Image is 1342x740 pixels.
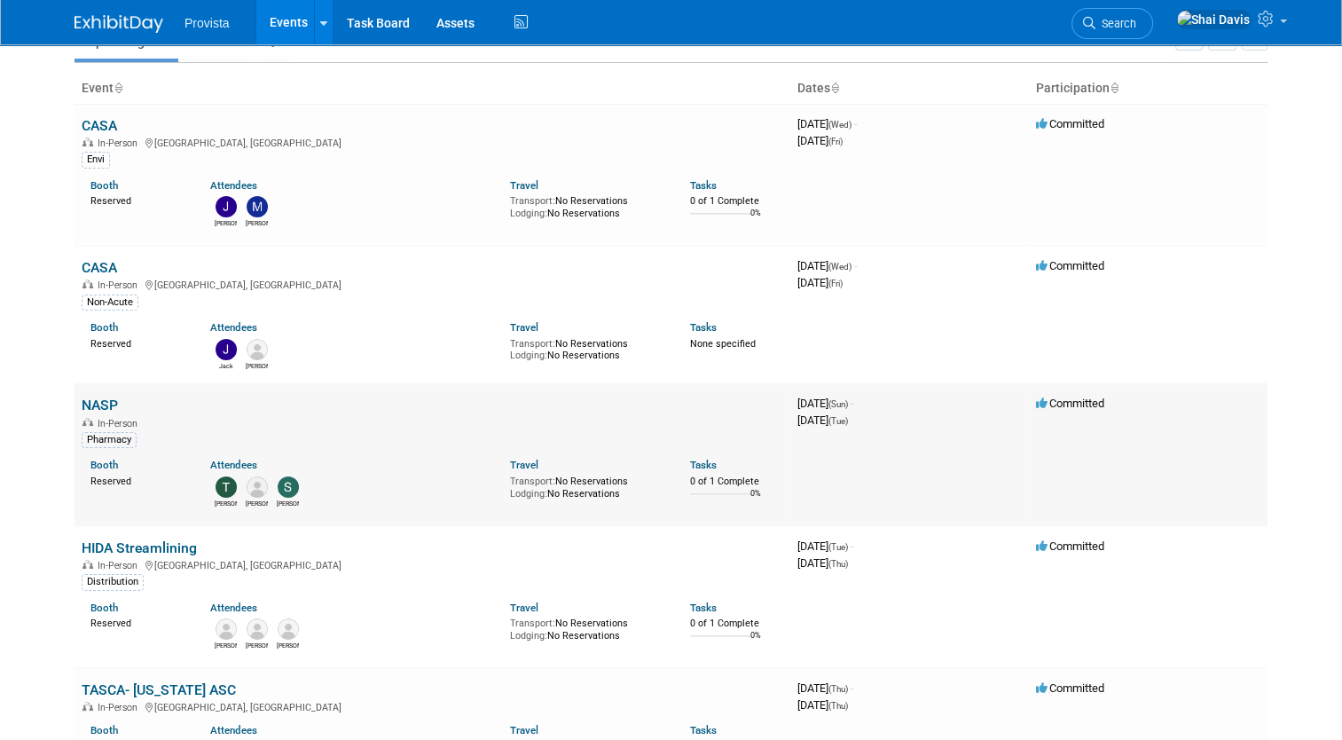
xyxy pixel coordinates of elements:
[851,397,853,410] span: -
[828,542,848,552] span: (Tue)
[1036,539,1104,553] span: Committed
[75,15,163,33] img: ExhibitDay
[828,416,848,426] span: (Tue)
[1176,10,1251,29] img: Shai Davis
[797,117,857,130] span: [DATE]
[216,476,237,498] img: Trisha Mitkus
[1036,397,1104,410] span: Committed
[215,498,237,508] div: Trisha Mitkus
[90,602,118,614] a: Booth
[510,602,538,614] a: Travel
[828,701,848,711] span: (Thu)
[82,117,117,134] a: CASA
[1036,259,1104,272] span: Committed
[216,618,237,640] img: Jeff Kittle
[215,217,237,228] div: Jeff Lawrence
[278,618,299,640] img: Austen Turner
[510,488,547,500] span: Lodging:
[98,279,143,291] span: In-Person
[90,192,184,208] div: Reserved
[216,196,237,217] img: Jeff Lawrence
[797,698,848,712] span: [DATE]
[210,321,257,334] a: Attendees
[90,614,184,630] div: Reserved
[82,279,93,288] img: In-Person Event
[828,559,848,569] span: (Thu)
[247,476,268,498] img: Justyn Okoniewski
[854,117,857,130] span: -
[82,259,117,276] a: CASA
[90,472,184,488] div: Reserved
[277,498,299,508] div: Stephanie Miller
[750,489,761,513] td: 0%
[828,120,852,130] span: (Wed)
[90,459,118,471] a: Booth
[851,539,853,553] span: -
[797,397,853,410] span: [DATE]
[278,476,299,498] img: Stephanie Miller
[510,350,547,361] span: Lodging:
[690,724,717,736] a: Tasks
[510,208,547,219] span: Lodging:
[797,259,857,272] span: [DATE]
[210,179,257,192] a: Attendees
[690,321,717,334] a: Tasks
[510,179,538,192] a: Travel
[690,195,783,208] div: 0 of 1 Complete
[216,339,237,360] img: Jack Baird
[82,539,197,556] a: HIDA Streamlining
[510,618,555,629] span: Transport:
[1036,681,1104,695] span: Committed
[797,681,853,695] span: [DATE]
[828,399,848,409] span: (Sun)
[690,179,717,192] a: Tasks
[510,192,663,219] div: No Reservations No Reservations
[828,137,843,146] span: (Fri)
[828,262,852,272] span: (Wed)
[246,498,268,508] div: Justyn Okoniewski
[510,335,663,362] div: No Reservations No Reservations
[82,152,110,168] div: Envi
[797,539,853,553] span: [DATE]
[797,556,848,570] span: [DATE]
[690,338,756,350] span: None specified
[215,640,237,650] div: Jeff Kittle
[510,476,555,487] span: Transport:
[75,74,790,104] th: Event
[797,276,843,289] span: [DATE]
[510,459,538,471] a: Travel
[797,134,843,147] span: [DATE]
[82,397,118,413] a: NASP
[82,432,137,448] div: Pharmacy
[830,81,839,95] a: Sort by Start Date
[90,321,118,334] a: Booth
[90,179,118,192] a: Booth
[90,335,184,350] div: Reserved
[215,360,237,371] div: Jack Baird
[854,259,857,272] span: -
[247,196,268,217] img: Mitchell Bowman
[82,277,783,291] div: [GEOGRAPHIC_DATA], [GEOGRAPHIC_DATA]
[1036,117,1104,130] span: Committed
[750,631,761,655] td: 0%
[82,295,138,311] div: Non-Acute
[690,618,783,630] div: 0 of 1 Complete
[690,459,717,471] a: Tasks
[510,724,538,736] a: Travel
[750,209,761,232] td: 0%
[510,321,538,334] a: Travel
[184,16,230,30] span: Provista
[98,702,143,713] span: In-Person
[510,195,555,207] span: Transport:
[510,472,663,500] div: No Reservations No Reservations
[247,339,268,360] img: Jennifer Geronaitis
[828,684,848,694] span: (Thu)
[114,81,122,95] a: Sort by Event Name
[1110,81,1118,95] a: Sort by Participation Type
[851,681,853,695] span: -
[246,217,268,228] div: Mitchell Bowman
[82,681,236,698] a: TASCA- [US_STATE] ASC
[210,724,257,736] a: Attendees
[246,360,268,371] div: Jennifer Geronaitis
[510,614,663,642] div: No Reservations No Reservations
